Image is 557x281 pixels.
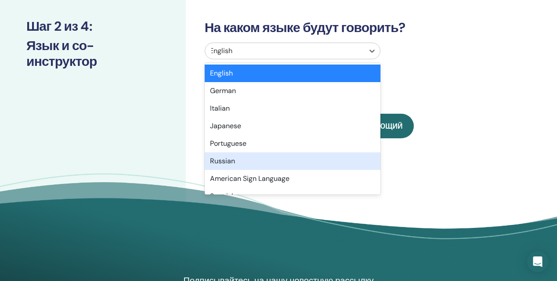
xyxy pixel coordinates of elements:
div: Japanese [205,117,381,135]
div: Spanish [205,187,381,205]
div: German [205,82,381,100]
h3: Язык и со-инструктор [26,38,159,69]
div: American Sign Language [205,170,381,187]
div: Open Intercom Messenger [527,251,548,272]
div: English [205,65,381,82]
div: Russian [205,152,381,170]
div: Italian [205,100,381,117]
h3: Шаг 2 из 4 : [26,18,159,34]
div: Portuguese [205,135,381,152]
h3: На каком языке будут говорить? [199,20,486,36]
